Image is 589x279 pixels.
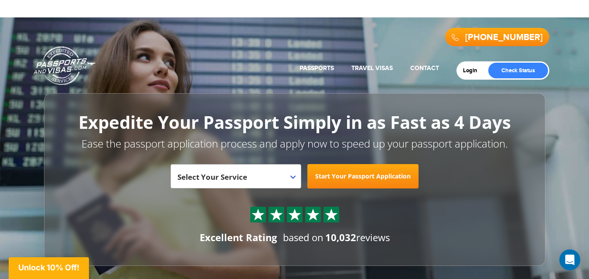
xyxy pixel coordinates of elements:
span: Unlock 10% Off! [18,263,79,272]
img: Sprite St [306,208,320,221]
img: Sprite St [252,208,265,221]
span: Select Your Service [177,172,247,182]
span: reviews [325,231,390,244]
img: Sprite St [270,208,283,221]
div: Open Intercom Messenger [559,249,580,270]
a: Travel Visas [351,64,393,72]
p: Ease the passport application process and apply now to speed up your passport application. [64,136,526,151]
strong: 10,032 [325,231,356,244]
img: Sprite St [325,208,338,221]
span: based on [283,231,323,244]
a: Contact [410,64,439,72]
a: Passports & [DOMAIN_NAME] [34,46,95,85]
a: Login [463,67,483,74]
span: Select Your Service [177,168,292,192]
div: Unlock 10% Off! [9,257,89,279]
a: [PHONE_NUMBER] [465,32,543,43]
span: Select Your Service [170,164,301,188]
div: Excellent Rating [200,231,277,244]
img: Sprite St [288,208,301,221]
h1: Expedite Your Passport Simply in as Fast as 4 Days [64,113,526,132]
a: Start Your Passport Application [307,164,419,188]
a: Passports [300,64,334,72]
a: Check Status [488,63,548,78]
